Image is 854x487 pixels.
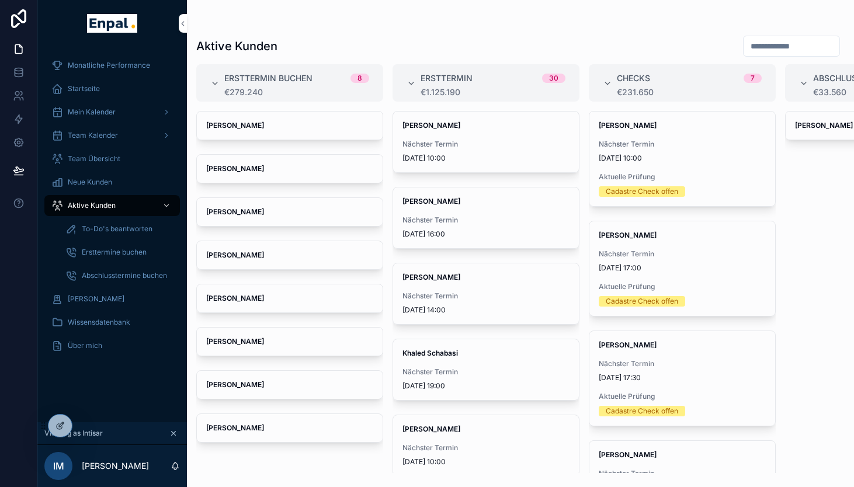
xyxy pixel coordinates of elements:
[393,339,579,401] a: Khaled SchabasiNächster Termin[DATE] 19:00
[599,373,766,382] span: [DATE] 17:30
[606,406,678,416] div: Cadastre Check offen
[196,38,277,54] h1: Aktive Kunden
[44,55,180,76] a: Monatliche Performance
[206,164,264,173] strong: [PERSON_NAME]
[402,291,570,301] span: Nächster Termin
[402,425,460,433] strong: [PERSON_NAME]
[751,74,755,83] div: 7
[206,423,264,432] strong: [PERSON_NAME]
[206,380,264,389] strong: [PERSON_NAME]
[224,88,369,97] div: €279.240
[599,121,657,130] strong: [PERSON_NAME]
[44,125,180,146] a: Team Kalender
[224,72,313,84] span: Ersttermin buchen
[357,74,362,83] div: 8
[37,47,187,371] div: scrollable content
[196,154,383,183] a: [PERSON_NAME]
[196,241,383,270] a: [PERSON_NAME]
[68,318,130,327] span: Wissensdatenbank
[68,61,150,70] span: Monatliche Performance
[68,107,116,117] span: Mein Kalender
[206,121,264,130] strong: [PERSON_NAME]
[402,381,570,391] span: [DATE] 19:00
[206,207,264,216] strong: [PERSON_NAME]
[599,172,766,182] span: Aktuelle Prüfung
[599,282,766,291] span: Aktuelle Prüfung
[599,249,766,259] span: Nächster Termin
[599,263,766,273] span: [DATE] 17:00
[58,242,180,263] a: Ersttermine buchen
[393,111,579,173] a: [PERSON_NAME]Nächster Termin[DATE] 10:00
[402,140,570,149] span: Nächster Termin
[402,154,570,163] span: [DATE] 10:00
[599,340,657,349] strong: [PERSON_NAME]
[58,265,180,286] a: Abschlusstermine buchen
[402,443,570,453] span: Nächster Termin
[402,229,570,239] span: [DATE] 16:00
[68,84,100,93] span: Startseite
[599,140,766,149] span: Nächster Termin
[393,263,579,325] a: [PERSON_NAME]Nächster Termin[DATE] 14:00
[68,131,118,140] span: Team Kalender
[393,187,579,249] a: [PERSON_NAME]Nächster Termin[DATE] 16:00
[82,460,149,472] p: [PERSON_NAME]
[196,111,383,140] a: [PERSON_NAME]
[87,14,137,33] img: App logo
[795,121,853,130] strong: [PERSON_NAME]
[44,172,180,193] a: Neue Kunden
[599,469,766,478] span: Nächster Termin
[599,359,766,368] span: Nächster Termin
[606,296,678,307] div: Cadastre Check offen
[589,221,776,316] a: [PERSON_NAME]Nächster Termin[DATE] 17:00Aktuelle PrüfungCadastre Check offen
[196,197,383,227] a: [PERSON_NAME]
[206,294,264,302] strong: [PERSON_NAME]
[599,450,657,459] strong: [PERSON_NAME]
[402,457,570,467] span: [DATE] 10:00
[421,72,473,84] span: Ersttermin
[44,78,180,99] a: Startseite
[599,154,766,163] span: [DATE] 10:00
[82,271,167,280] span: Abschlusstermine buchen
[393,415,579,476] a: [PERSON_NAME]Nächster Termin[DATE] 10:00
[44,195,180,216] a: Aktive Kunden
[206,251,264,259] strong: [PERSON_NAME]
[402,197,460,206] strong: [PERSON_NAME]
[68,178,112,187] span: Neue Kunden
[44,288,180,309] a: [PERSON_NAME]
[599,392,766,401] span: Aktuelle Prüfung
[44,102,180,123] a: Mein Kalender
[44,429,103,438] span: Viewing as Intisar
[53,459,64,473] span: IM
[196,284,383,313] a: [PERSON_NAME]
[68,294,124,304] span: [PERSON_NAME]
[421,88,565,97] div: €1.125.190
[617,72,650,84] span: Checks
[606,186,678,197] div: Cadastre Check offen
[206,337,264,346] strong: [PERSON_NAME]
[402,349,458,357] strong: Khaled Schabasi
[68,154,120,164] span: Team Übersicht
[82,248,147,257] span: Ersttermine buchen
[44,312,180,333] a: Wissensdatenbank
[549,74,558,83] div: 30
[402,305,570,315] span: [DATE] 14:00
[402,273,460,281] strong: [PERSON_NAME]
[617,88,762,97] div: €231.650
[68,201,116,210] span: Aktive Kunden
[589,111,776,207] a: [PERSON_NAME]Nächster Termin[DATE] 10:00Aktuelle PrüfungCadastre Check offen
[402,121,460,130] strong: [PERSON_NAME]
[82,224,152,234] span: To-Do's beantworten
[68,341,102,350] span: Über mich
[44,335,180,356] a: Über mich
[58,218,180,239] a: To-Do's beantworten
[402,367,570,377] span: Nächster Termin
[599,231,657,239] strong: [PERSON_NAME]
[196,370,383,399] a: [PERSON_NAME]
[402,215,570,225] span: Nächster Termin
[196,413,383,443] a: [PERSON_NAME]
[44,148,180,169] a: Team Übersicht
[196,327,383,356] a: [PERSON_NAME]
[589,331,776,426] a: [PERSON_NAME]Nächster Termin[DATE] 17:30Aktuelle PrüfungCadastre Check offen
